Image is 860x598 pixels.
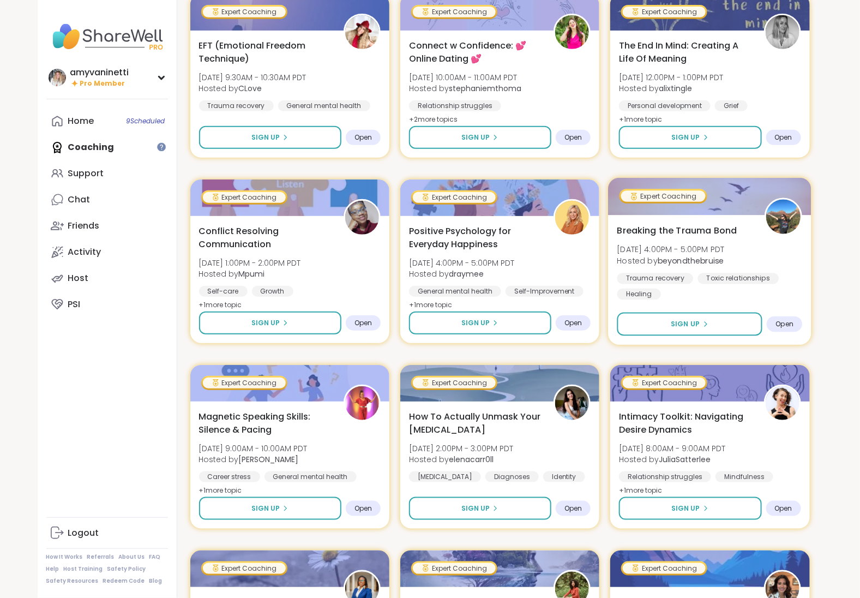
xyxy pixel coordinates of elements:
[715,100,748,111] div: Grief
[199,39,332,65] span: EFT (Emotional Freedom Technique)
[199,258,301,268] span: [DATE] 1:00PM - 2:00PM PDT
[46,520,168,546] a: Logout
[251,318,280,328] span: Sign Up
[203,563,286,574] div: Expert Coaching
[776,320,794,328] span: Open
[766,386,799,420] img: JuliaSatterlee
[345,15,379,49] img: CLove
[555,15,589,49] img: stephaniemthoma
[199,443,308,454] span: [DATE] 9:00AM - 10:00AM PDT
[149,577,163,585] a: Blog
[564,133,582,142] span: Open
[46,291,168,318] a: PSI
[354,504,372,513] span: Open
[46,187,168,213] a: Chat
[617,255,725,266] span: Hosted by
[80,79,125,88] span: Pro Member
[251,504,280,513] span: Sign Up
[775,504,792,513] span: Open
[70,67,129,79] div: amyvaninetti
[199,410,332,436] span: Magnetic Speaking Skills: Silence & Pacing
[409,258,514,268] span: [DATE] 4:00PM - 5:00PM PDT
[103,577,145,585] a: Redeem Code
[199,83,306,94] span: Hosted by
[203,378,286,388] div: Expert Coaching
[354,133,372,142] span: Open
[543,471,585,482] div: Identity
[199,100,274,111] div: Trauma recovery
[409,126,551,149] button: Sign Up
[506,286,584,297] div: Self-Improvement
[68,194,91,206] div: Chat
[199,286,248,297] div: Self-care
[46,239,168,265] a: Activity
[199,471,260,482] div: Career stress
[199,126,341,149] button: Sign Up
[278,100,370,111] div: General mental health
[659,83,692,94] b: alixtingle
[251,133,280,142] span: Sign Up
[119,553,145,561] a: About Us
[564,504,582,513] span: Open
[564,319,582,327] span: Open
[203,192,286,203] div: Expert Coaching
[239,268,265,279] b: Mpumi
[354,319,372,327] span: Open
[46,265,168,291] a: Host
[199,268,301,279] span: Hosted by
[623,378,706,388] div: Expert Coaching
[623,563,706,574] div: Expert Coaching
[409,497,551,520] button: Sign Up
[49,69,66,86] img: amyvaninetti
[345,201,379,235] img: Mpumi
[68,168,104,180] div: Support
[555,386,589,420] img: elenacarr0ll
[68,246,101,258] div: Activity
[715,471,773,482] div: Mindfulness
[449,83,521,94] b: stephaniemthoma
[68,272,89,284] div: Host
[409,72,521,83] span: [DATE] 10:00AM - 11:00AM PDT
[264,471,357,482] div: General mental health
[199,454,308,465] span: Hosted by
[252,286,293,297] div: Growth
[203,7,286,17] div: Expert Coaching
[672,504,700,513] span: Sign Up
[87,553,115,561] a: Referrals
[766,15,799,49] img: alixtingle
[619,471,711,482] div: Relationship struggles
[46,565,59,573] a: Help
[199,497,341,520] button: Sign Up
[46,577,99,585] a: Safety Resources
[239,454,299,465] b: [PERSON_NAME]
[767,200,801,234] img: beyondthebruise
[621,190,706,201] div: Expert Coaching
[617,273,694,284] div: Trauma recovery
[672,133,700,142] span: Sign Up
[449,454,494,465] b: elenacarr0ll
[46,213,168,239] a: Friends
[199,72,306,83] span: [DATE] 9:30AM - 10:30AM PDT
[461,504,490,513] span: Sign Up
[68,298,81,310] div: PSI
[46,553,83,561] a: How It Works
[409,83,521,94] span: Hosted by
[619,72,723,83] span: [DATE] 12:00PM - 1:00PM PDT
[619,410,751,436] span: Intimacy Toolkit: Navigating Desire Dynamics
[46,160,168,187] a: Support
[775,133,792,142] span: Open
[409,286,501,297] div: General mental health
[461,318,490,328] span: Sign Up
[409,443,513,454] span: [DATE] 2:00PM - 3:00PM PDT
[617,289,661,300] div: Healing
[413,7,496,17] div: Expert Coaching
[409,410,542,436] span: How To Actually Unmask Your [MEDICAL_DATA]
[617,313,763,336] button: Sign Up
[413,378,496,388] div: Expert Coaching
[409,454,513,465] span: Hosted by
[659,454,711,465] b: JuliaSatterlee
[68,220,100,232] div: Friends
[107,565,146,573] a: Safety Policy
[619,454,725,465] span: Hosted by
[413,563,496,574] div: Expert Coaching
